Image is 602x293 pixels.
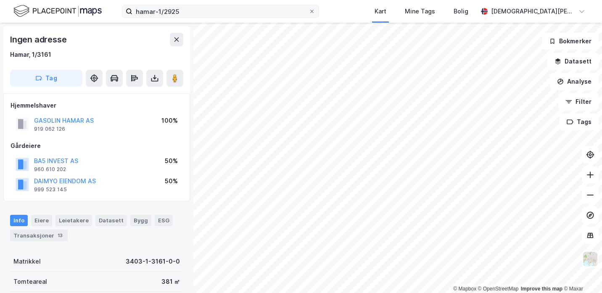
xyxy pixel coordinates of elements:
div: ESG [155,215,173,226]
div: 381 ㎡ [161,277,180,287]
div: Matrikkel [13,256,41,267]
button: Datasett [547,53,599,70]
div: Kart [375,6,386,16]
div: Leietakere [55,215,92,226]
div: [DEMOGRAPHIC_DATA][PERSON_NAME] [491,6,575,16]
a: Improve this map [521,286,562,292]
div: Eiere [31,215,52,226]
div: 50% [165,176,178,186]
div: Datasett [95,215,127,226]
div: 100% [161,116,178,126]
div: Hjemmelshaver [11,100,183,111]
div: Mine Tags [405,6,435,16]
div: Transaksjoner [10,230,68,241]
div: Ingen adresse [10,33,68,46]
div: Hamar, 1/3161 [10,50,51,60]
div: Gårdeiere [11,141,183,151]
button: Analyse [550,73,599,90]
iframe: Chat Widget [560,253,602,293]
div: 960 610 202 [34,166,66,173]
div: Bygg [130,215,151,226]
input: Søk på adresse, matrikkel, gårdeiere, leietakere eller personer [132,5,309,18]
button: Tag [10,70,82,87]
button: Bokmerker [542,33,599,50]
div: 13 [56,231,64,240]
div: Tomteareal [13,277,47,287]
div: 50% [165,156,178,166]
div: Kontrollprogram for chat [560,253,602,293]
div: 919 062 126 [34,126,65,132]
div: 999 523 145 [34,186,67,193]
button: Tags [560,114,599,130]
img: logo.f888ab2527a4732fd821a326f86c7f29.svg [13,4,102,18]
div: Info [10,215,28,226]
div: Bolig [454,6,468,16]
a: OpenStreetMap [478,286,519,292]
a: Mapbox [453,286,476,292]
div: 3403-1-3161-0-0 [126,256,180,267]
img: Z [582,251,598,267]
button: Filter [558,93,599,110]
